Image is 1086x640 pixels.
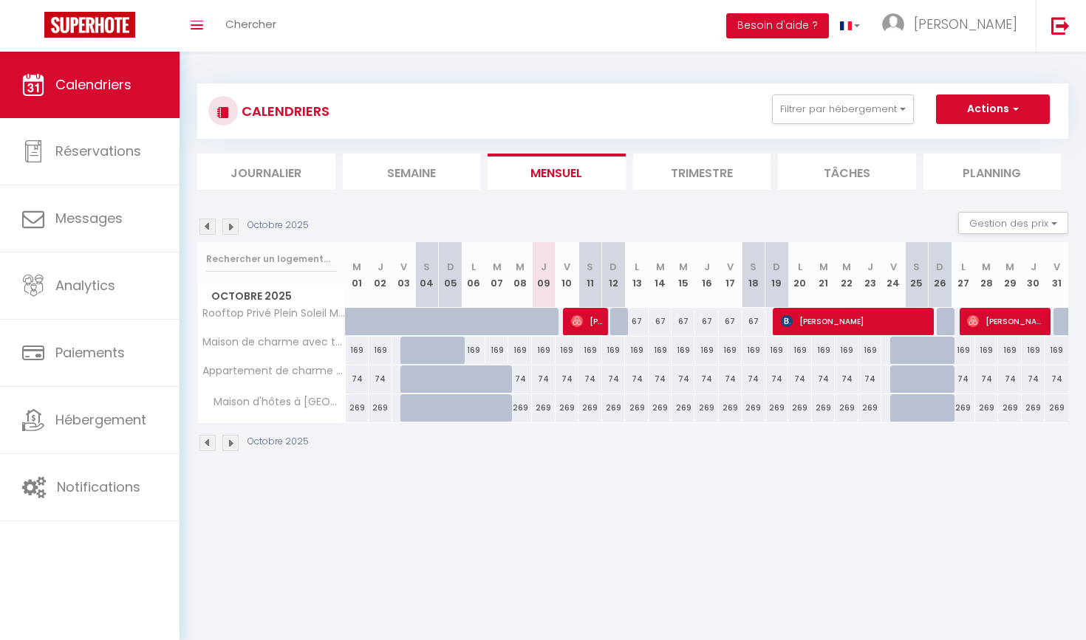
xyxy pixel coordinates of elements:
[882,13,904,35] img: ...
[508,242,532,308] th: 08
[952,365,975,393] div: 74
[719,365,742,393] div: 74
[197,154,335,190] li: Journalier
[695,308,719,335] div: 67
[508,365,532,393] div: 74
[633,154,771,190] li: Trimestre
[378,260,383,274] abbr: J
[765,394,789,421] div: 269
[812,365,836,393] div: 74
[556,337,579,364] div: 169
[57,478,140,496] span: Notifications
[975,337,999,364] div: 169
[881,242,905,308] th: 24
[508,394,532,421] div: 269
[778,154,916,190] li: Tâches
[695,337,719,364] div: 169
[914,15,1017,33] span: [PERSON_NAME]
[672,394,695,421] div: 269
[369,365,392,393] div: 74
[742,337,765,364] div: 169
[55,276,115,295] span: Analytics
[602,365,626,393] div: 74
[772,94,914,124] button: Filtrer par hébergement
[998,394,1022,421] div: 269
[1005,260,1014,274] abbr: M
[200,337,348,348] span: Maison de charme avec terrain de pétanque
[998,242,1022,308] th: 29
[649,394,672,421] div: 269
[1022,242,1045,308] th: 30
[812,394,836,421] div: 269
[556,242,579,308] th: 10
[206,246,337,272] input: Rechercher un logement...
[55,410,146,429] span: Hébergement
[742,242,765,308] th: 18
[1022,337,1045,364] div: 169
[704,260,710,274] abbr: J
[532,242,556,308] th: 09
[625,337,649,364] div: 169
[369,394,392,421] div: 269
[719,394,742,421] div: 269
[773,260,780,274] abbr: D
[602,394,626,421] div: 269
[952,242,975,308] th: 27
[578,242,602,308] th: 11
[742,365,765,393] div: 74
[765,242,789,308] th: 19
[812,242,836,308] th: 21
[649,365,672,393] div: 74
[200,365,348,376] span: Appartement de charme à [PERSON_NAME]
[750,260,757,274] abbr: S
[967,307,1046,335] span: [PERSON_NAME]
[516,260,525,274] abbr: M
[488,154,626,190] li: Mensuel
[578,365,602,393] div: 74
[788,242,812,308] th: 20
[352,260,361,274] abbr: M
[695,242,719,308] th: 16
[952,337,975,364] div: 169
[695,365,719,393] div: 74
[1053,260,1060,274] abbr: V
[812,337,836,364] div: 169
[1045,337,1068,364] div: 169
[55,75,132,94] span: Calendriers
[975,394,999,421] div: 269
[1045,365,1068,393] div: 74
[656,260,665,274] abbr: M
[719,337,742,364] div: 169
[346,365,369,393] div: 74
[635,260,639,274] abbr: L
[200,308,348,319] span: Rooftop Privé Plein Soleil Mer Plage Port
[672,365,695,393] div: 74
[788,337,812,364] div: 169
[541,260,547,274] abbr: J
[532,337,556,364] div: 169
[247,435,309,449] p: Octobre 2025
[447,260,454,274] abbr: D
[936,260,943,274] abbr: D
[564,260,570,274] abbr: V
[765,365,789,393] div: 74
[788,365,812,393] div: 74
[493,260,502,274] abbr: M
[625,242,649,308] th: 13
[532,394,556,421] div: 269
[788,394,812,421] div: 269
[1045,394,1068,421] div: 269
[532,365,556,393] div: 74
[1045,242,1068,308] th: 31
[695,394,719,421] div: 269
[975,242,999,308] th: 28
[602,242,626,308] th: 12
[55,209,123,227] span: Messages
[609,260,617,274] abbr: D
[462,337,485,364] div: 169
[471,260,476,274] abbr: L
[742,308,765,335] div: 67
[1022,394,1045,421] div: 269
[439,242,462,308] th: 05
[1051,16,1070,35] img: logout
